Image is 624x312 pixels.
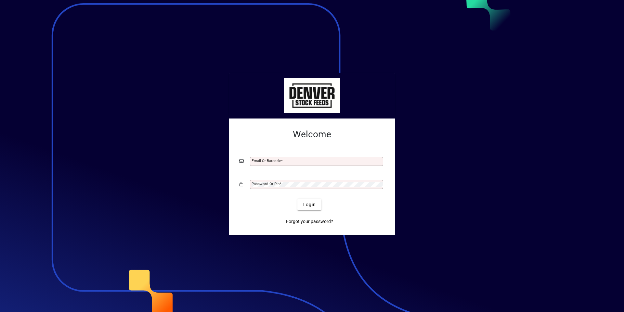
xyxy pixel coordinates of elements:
[297,199,321,210] button: Login
[286,218,333,225] span: Forgot your password?
[303,201,316,208] span: Login
[252,158,281,163] mat-label: Email or Barcode
[239,129,385,140] h2: Welcome
[283,216,336,227] a: Forgot your password?
[252,181,279,186] mat-label: Password or Pin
